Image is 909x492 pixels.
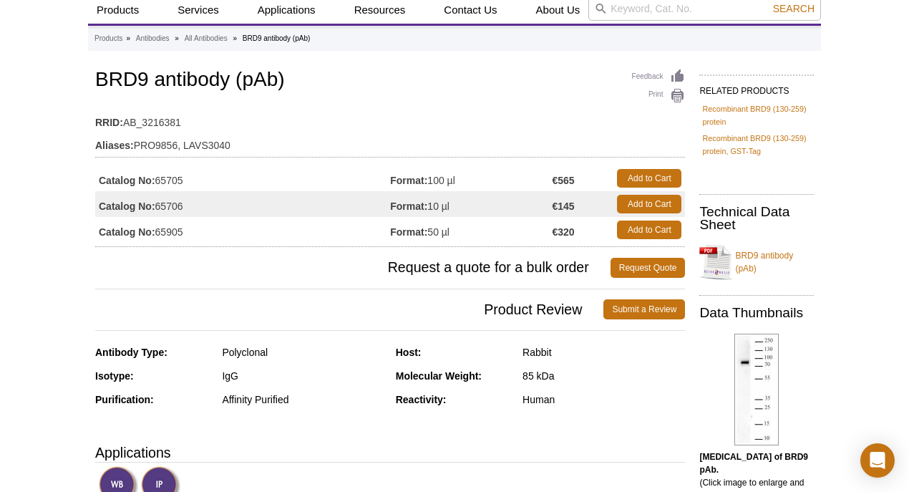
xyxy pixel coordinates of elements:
[522,346,685,359] div: Rabbit
[617,195,681,213] a: Add to Cart
[617,221,681,239] a: Add to Cart
[699,307,814,319] h2: Data Thumbnails
[396,370,482,382] strong: Molecular Weight:
[552,200,574,213] strong: €145
[99,226,155,238] strong: Catalog No:
[699,74,814,100] h2: RELATED PRODUCTS
[95,107,685,130] td: AB_3216381
[95,191,390,217] td: 65706
[185,32,228,45] a: All Antibodies
[769,2,819,15] button: Search
[390,200,427,213] strong: Format:
[552,174,574,187] strong: €565
[126,34,130,42] li: »
[99,200,155,213] strong: Catalog No:
[390,217,552,243] td: 50 µl
[95,69,685,93] h1: BRD9 antibody (pAb)
[702,102,811,128] a: Recombinant BRD9 (130-259) protein
[702,132,811,158] a: Recombinant BRD9 (130-259) protein, GST-Tag
[390,226,427,238] strong: Format:
[95,394,154,405] strong: Purification:
[522,370,685,382] div: 85 kDa
[233,34,237,42] li: »
[396,394,447,405] strong: Reactivity:
[699,206,814,231] h2: Technical Data Sheet
[95,442,685,463] h3: Applications
[95,299,603,319] span: Product Review
[522,393,685,406] div: Human
[95,116,123,129] strong: RRID:
[222,370,384,382] div: IgG
[552,226,574,238] strong: €320
[95,130,685,153] td: PRO9856, LAVS3040
[390,191,552,217] td: 10 µl
[94,32,122,45] a: Products
[734,334,779,445] img: BRD9 antibody (pAb) tested by Western blot.
[632,88,686,104] a: Print
[243,34,311,42] li: BRD9 antibody (pAb)
[390,165,552,191] td: 100 µl
[603,299,685,319] a: Submit a Review
[632,69,686,85] a: Feedback
[95,217,390,243] td: 65905
[222,346,384,359] div: Polyclonal
[773,3,815,14] span: Search
[95,165,390,191] td: 65705
[175,34,179,42] li: »
[136,32,170,45] a: Antibodies
[222,393,384,406] div: Affinity Purified
[396,347,422,358] strong: Host:
[699,241,814,284] a: BRD9 antibody (pAb)
[860,443,895,478] div: Open Intercom Messenger
[95,347,167,358] strong: Antibody Type:
[95,139,134,152] strong: Aliases:
[95,370,134,382] strong: Isotype:
[390,174,427,187] strong: Format:
[617,169,681,188] a: Add to Cart
[95,258,611,278] span: Request a quote for a bulk order
[611,258,686,278] a: Request Quote
[99,174,155,187] strong: Catalog No:
[699,452,808,475] b: [MEDICAL_DATA] of BRD9 pAb.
